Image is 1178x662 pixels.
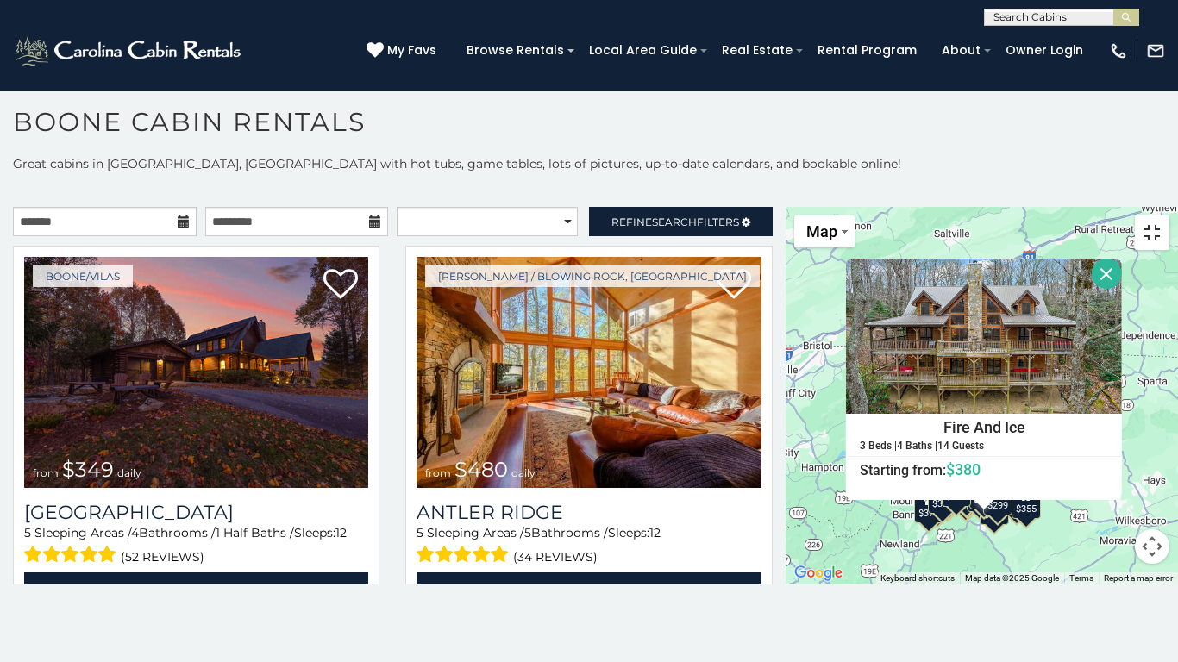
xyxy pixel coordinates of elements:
[24,257,368,488] a: Diamond Creek Lodge from $349 daily
[458,37,573,64] a: Browse Rentals
[417,501,761,524] a: Antler Ridge
[1109,41,1128,60] img: phone-regular-white.png
[589,207,773,236] a: RefineSearchFilters
[915,490,944,523] div: $375
[417,257,761,488] img: Antler Ridge
[417,524,761,568] div: Sleeping Areas / Bathrooms / Sleeps:
[417,257,761,488] a: Antler Ridge from $480 daily
[933,37,989,64] a: About
[713,37,801,64] a: Real Estate
[24,525,31,540] span: 5
[417,572,761,608] a: View Property
[847,415,1121,440] h4: Fire And Ice
[121,546,204,568] span: (52 reviews)
[997,37,1092,64] a: Owner Login
[806,222,837,240] span: Map
[1069,573,1093,583] a: Terms (opens in new tab)
[1104,573,1173,583] a: Report a map error
[387,41,436,59] span: My Favs
[216,525,294,540] span: 1 Half Baths /
[1093,259,1123,289] button: Close
[790,562,847,584] img: Google
[24,257,368,488] img: Diamond Creek Lodge
[117,466,141,479] span: daily
[425,265,760,287] a: [PERSON_NAME] / Blowing Rock, [GEOGRAPHIC_DATA]
[454,457,508,482] span: $480
[24,524,368,568] div: Sleeping Areas / Bathrooms / Sleeps:
[13,34,246,68] img: White-1-2.png
[24,501,368,524] a: [GEOGRAPHIC_DATA]
[425,466,451,479] span: from
[24,572,368,608] a: View Property
[809,37,925,64] a: Rental Program
[1146,41,1165,60] img: mail-regular-white.png
[794,215,855,247] button: Change map style
[652,215,697,228] span: Search
[33,265,133,287] a: Boone/Vilas
[1135,215,1169,250] button: Toggle fullscreen view
[790,562,847,584] a: Open this area in Google Maps (opens a new window)
[513,546,598,568] span: (34 reviews)
[24,501,368,524] h3: Diamond Creek Lodge
[946,460,981,478] span: $380
[62,457,114,482] span: $349
[131,525,139,540] span: 4
[323,267,358,303] a: Add to favorites
[33,466,59,479] span: from
[1135,529,1169,564] button: Map camera controls
[367,41,441,60] a: My Favs
[880,572,955,584] button: Keyboard shortcuts
[580,37,705,64] a: Local Area Guide
[846,414,1122,479] a: Fire And Ice 3 Beds | 4 Baths | 14 Guests Starting from:$380
[897,440,937,452] h5: 4 Baths |
[846,259,1122,414] img: Fire And Ice
[847,461,1121,478] h6: Starting from:
[511,466,536,479] span: daily
[965,573,1059,583] span: Map data ©2025 Google
[937,440,984,452] h5: 14 Guests
[524,525,531,540] span: 5
[611,215,739,228] span: Refine Filters
[860,440,897,452] h5: 3 Beds |
[649,525,661,540] span: 12
[1012,486,1041,519] div: $355
[417,525,423,540] span: 5
[335,525,347,540] span: 12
